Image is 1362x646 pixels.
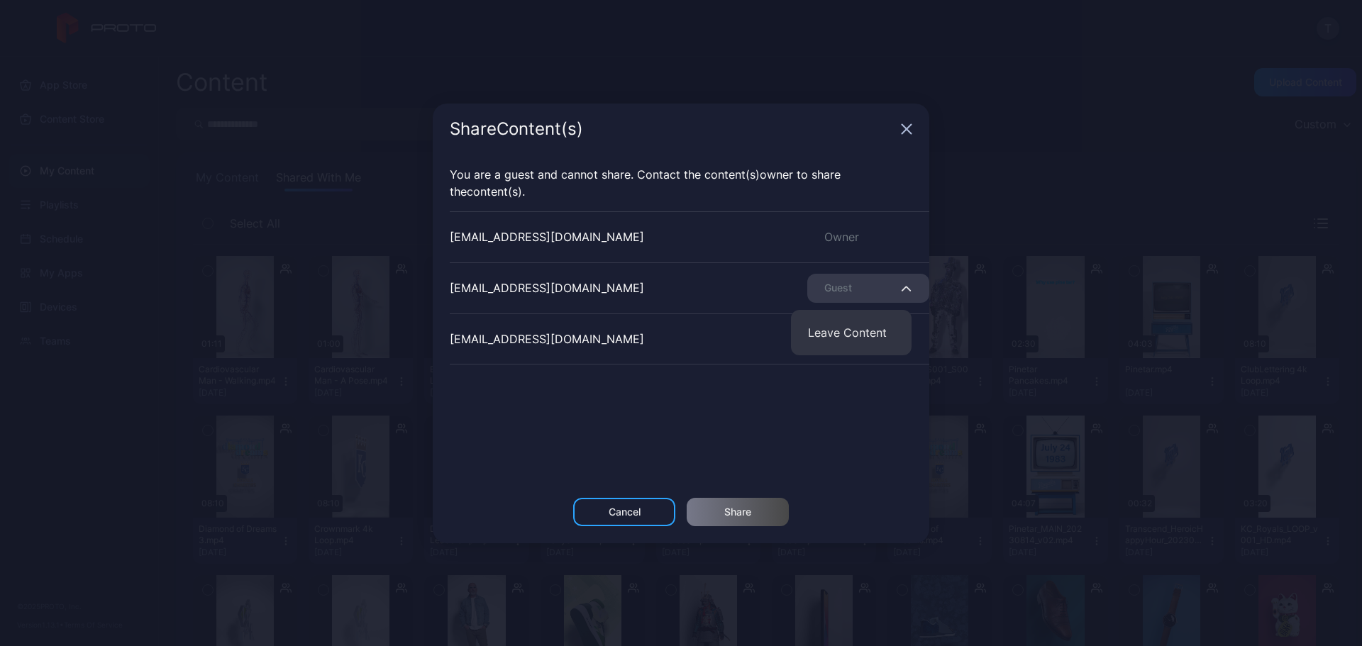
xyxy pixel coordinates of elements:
div: Cancel [609,506,641,518]
div: [EMAIL_ADDRESS][DOMAIN_NAME] [450,279,644,296]
div: Share Content (s) [450,121,895,138]
div: Share [724,506,751,518]
div: [EMAIL_ADDRESS][DOMAIN_NAME] [450,330,644,347]
span: Content (s) [704,167,760,182]
div: Owner [807,228,929,245]
button: Leave Content [791,310,912,355]
button: Share [687,498,789,526]
div: [EMAIL_ADDRESS][DOMAIN_NAME] [450,228,644,245]
p: You are a guest and cannot share. Contact the owner to share the . [450,166,912,200]
button: Guest [807,274,929,303]
button: Cancel [573,498,675,526]
span: Content (s) [467,184,522,199]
